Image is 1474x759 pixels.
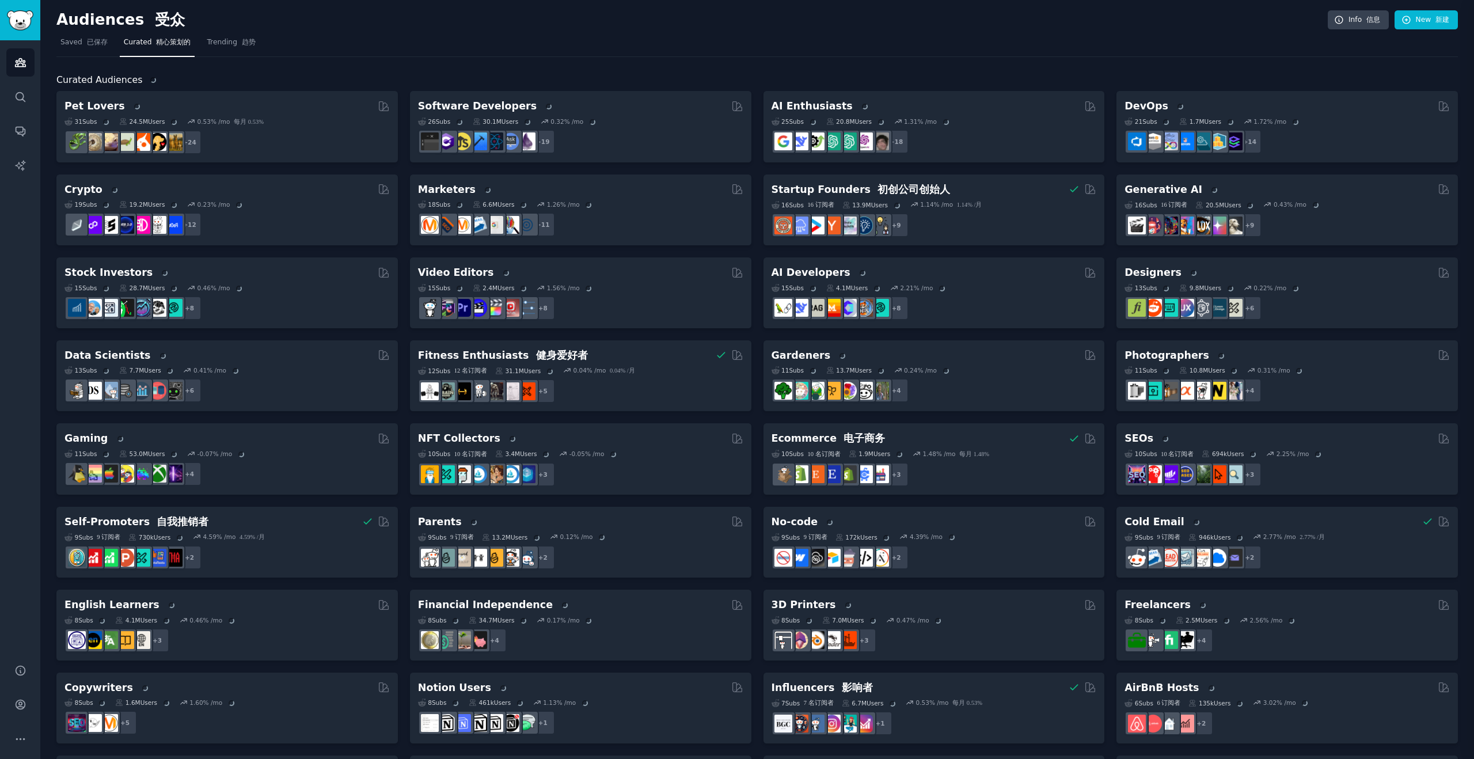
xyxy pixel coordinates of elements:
img: TwitchStreaming [165,465,183,483]
img: Nikon [1209,382,1226,400]
img: gamers [132,465,150,483]
img: linux_gaming [68,465,86,483]
div: 1.14 % /mo [920,200,982,209]
img: logodesign [1144,299,1162,317]
img: statistics [100,382,118,400]
img: UI_Design [1160,299,1178,317]
h2: AI Developers [772,265,868,280]
img: macgaming [100,465,118,483]
div: + 18 [884,130,909,154]
img: StocksAndTrading [132,299,150,317]
img: NewParents [485,549,503,567]
img: defiblockchain [132,216,150,234]
div: 21 Sub s [1125,117,1171,126]
img: WeddingPhotography [1225,382,1243,400]
img: Etsy [807,465,825,483]
img: data [165,382,183,400]
img: aivideo [1128,217,1146,234]
h2: Generative AI [1125,183,1220,197]
div: 19.2M Users [119,200,179,208]
img: XboxGamers [149,465,166,483]
img: software [421,132,439,150]
img: AnalogCommunity [1160,382,1178,400]
span: Curated [124,37,191,48]
div: 0.43 % /mo [1274,200,1321,209]
img: OpenAIDev [855,132,873,150]
div: 26 Sub s [418,117,465,126]
div: 15 Sub s [772,284,818,292]
h2: Startup Founders [772,183,951,197]
img: OnlineMarketing [518,216,535,234]
h2: Video Editors [418,265,511,280]
img: technicalanalysis [165,299,183,317]
img: Forex [100,299,118,317]
img: daddit [421,549,439,567]
img: azuredevops [1128,132,1146,150]
img: Adalo [871,549,889,567]
div: 1.56 % /mo [547,284,594,292]
img: Emailmarketing [469,216,487,234]
img: googleads [485,216,503,234]
img: sdforall [1176,217,1194,234]
img: defi_ [165,216,183,234]
img: shopify [791,465,808,483]
img: indiehackers [839,217,857,234]
img: GardeningUK [823,382,841,400]
div: 6.6M Users [473,200,529,208]
img: sales [1128,549,1146,567]
span: Curated Audiences [56,73,158,88]
img: NFTExchange [421,465,439,483]
img: web3 [116,216,134,234]
font: 初创公司创始人 [877,184,950,195]
img: datasets [149,382,166,400]
div: + 12 [177,212,202,237]
img: LangChain [774,299,792,317]
div: 0.41 % /mo [193,366,241,374]
img: notioncreations [437,714,455,732]
img: 3Dmodeling [791,631,808,649]
img: Trading [116,299,134,317]
div: 13 Sub s [64,366,111,374]
img: iOSProgramming [469,132,487,150]
img: fatFIRE [469,631,487,649]
img: reviewmyshopify [839,465,857,483]
h2: Photographers [1125,348,1226,363]
img: NotionGeeks [469,714,487,732]
img: CryptoArt [485,465,503,483]
img: PlatformEngineers [1225,132,1243,150]
img: Docker_DevOps [1160,132,1178,150]
img: NotionPromote [518,714,535,732]
div: 0.23 % /mo [197,200,245,208]
div: 16 Sub s [772,200,834,209]
div: 31.1M Users [495,366,555,375]
img: ecommercemarketing [855,465,873,483]
img: OpenSourceAI [839,299,857,317]
img: platformengineering [1192,132,1210,150]
img: learndesign [1209,299,1226,317]
img: ethfinance [68,216,86,234]
img: SonyAlpha [1176,382,1194,400]
h2: Crypto [64,183,120,197]
img: herpetology [68,133,86,151]
img: startup [807,217,825,234]
h2: Audiences [56,11,1328,29]
img: finalcutpro [485,299,503,317]
img: Learn_English [132,631,150,649]
img: gopro [421,299,439,317]
img: Freelancers [1176,631,1194,649]
img: SaaS [791,217,808,234]
img: AItoolsCatalog [807,132,825,150]
img: DeepSeek [791,299,808,317]
img: Youtubevideo [502,299,519,317]
img: fitness30plus [485,382,503,400]
font: 16 订阅者 [1161,202,1187,208]
div: + 8 [177,296,202,320]
img: OpenseaMarket [502,465,519,483]
img: turtle [116,133,134,151]
img: elixir [518,132,535,150]
img: CozyGamers [84,465,102,483]
img: typography [1128,299,1146,317]
img: ballpython [84,133,102,151]
img: nocode [774,549,792,567]
img: MistralAI [823,299,841,317]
